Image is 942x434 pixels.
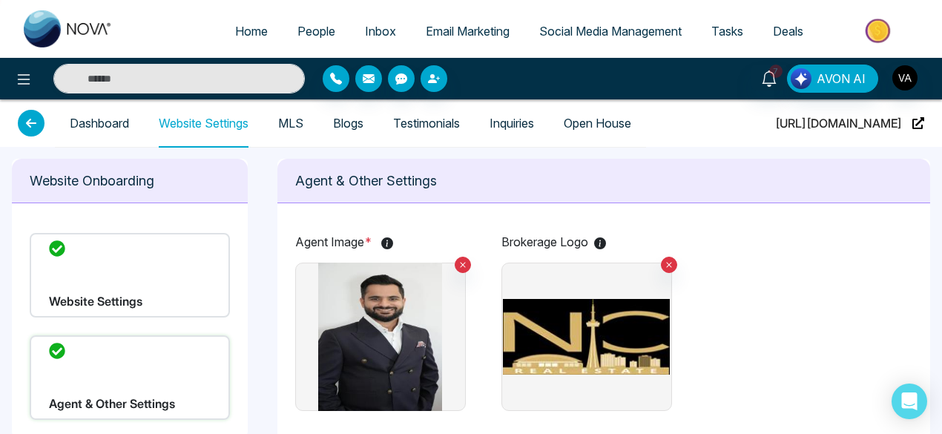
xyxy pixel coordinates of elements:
a: Dashboard [70,117,129,130]
span: People [297,24,335,39]
p: Agent Image [295,233,466,251]
a: Inbox [350,17,411,45]
span: [URL][DOMAIN_NAME] [775,99,902,147]
img: Nova CRM Logo [24,10,113,47]
a: People [283,17,350,45]
span: Tasks [711,24,743,39]
img: Agent image holder [297,263,464,411]
img: User Avatar [892,65,918,91]
a: Open House [564,117,631,130]
p: Agent & Other Settings [295,171,913,191]
span: Home [235,24,268,39]
div: Website Settings [30,233,230,318]
a: Blogs [333,117,363,130]
a: 7 [751,65,787,91]
a: MLS [278,117,303,130]
a: Testimonials [393,117,460,130]
a: Social Media Management [524,17,696,45]
span: Social Media Management [539,24,682,39]
button: AVON AI [787,65,878,93]
img: Brokerage logo holder [503,263,670,411]
span: Deals [773,24,803,39]
span: AVON AI [817,70,866,88]
p: Brokerage Logo [501,233,672,251]
p: Website Onboarding [30,171,230,191]
a: Deals [758,17,818,45]
div: Open Intercom Messenger [892,384,927,419]
img: Market-place.gif [826,14,933,47]
a: Home [220,17,283,45]
span: 7 [769,65,783,78]
a: Website Settings [159,117,248,130]
a: Email Marketing [411,17,524,45]
span: Email Marketing [426,24,510,39]
a: Tasks [696,17,758,45]
div: Agent & Other Settings [30,335,230,420]
img: Lead Flow [791,68,811,89]
a: Inquiries [490,117,534,130]
span: Inbox [365,24,396,39]
a: [URL][DOMAIN_NAME] [775,99,924,147]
